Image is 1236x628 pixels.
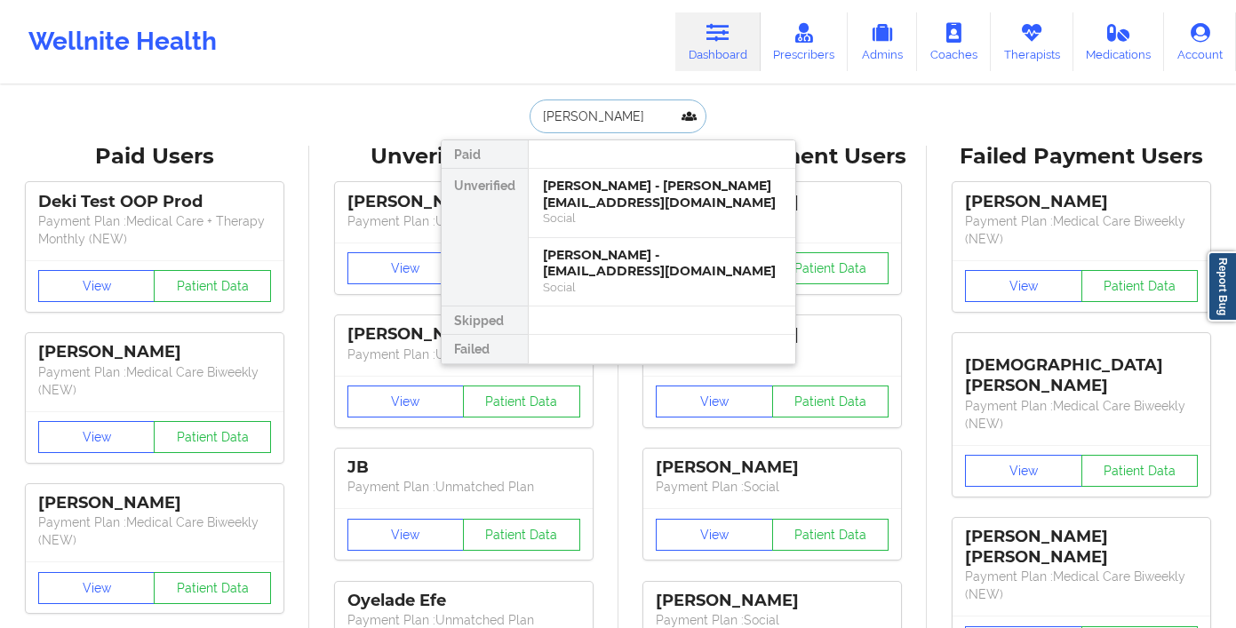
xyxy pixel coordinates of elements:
[442,140,528,169] div: Paid
[965,342,1198,396] div: [DEMOGRAPHIC_DATA][PERSON_NAME]
[347,212,580,230] p: Payment Plan : Unmatched Plan
[772,519,889,551] button: Patient Data
[965,212,1198,248] p: Payment Plan : Medical Care Biweekly (NEW)
[965,270,1082,302] button: View
[1073,12,1165,71] a: Medications
[543,178,781,211] div: [PERSON_NAME] - [PERSON_NAME][EMAIL_ADDRESS][DOMAIN_NAME]
[939,143,1224,171] div: Failed Payment Users
[347,324,580,345] div: [PERSON_NAME]
[442,169,528,306] div: Unverified
[38,342,271,362] div: [PERSON_NAME]
[965,527,1198,568] div: [PERSON_NAME] [PERSON_NAME]
[347,591,580,611] div: Oyelade Efe
[38,192,271,212] div: Deki Test OOP Prod
[848,12,917,71] a: Admins
[965,455,1082,487] button: View
[347,192,580,212] div: [PERSON_NAME]
[463,386,580,417] button: Patient Data
[38,493,271,513] div: [PERSON_NAME]
[442,306,528,335] div: Skipped
[965,568,1198,603] p: Payment Plan : Medical Care Biweekly (NEW)
[656,478,889,496] p: Payment Plan : Social
[761,12,849,71] a: Prescribers
[154,270,271,302] button: Patient Data
[1208,251,1236,322] a: Report Bug
[347,346,580,363] p: Payment Plan : Unmatched Plan
[38,212,271,248] p: Payment Plan : Medical Care + Therapy Monthly (NEW)
[543,280,781,295] div: Social
[991,12,1073,71] a: Therapists
[656,519,773,551] button: View
[347,519,465,551] button: View
[1164,12,1236,71] a: Account
[656,591,889,611] div: [PERSON_NAME]
[38,513,271,549] p: Payment Plan : Medical Care Biweekly (NEW)
[965,192,1198,212] div: [PERSON_NAME]
[347,252,465,284] button: View
[38,421,155,453] button: View
[675,12,761,71] a: Dashboard
[1081,270,1199,302] button: Patient Data
[154,572,271,604] button: Patient Data
[656,457,889,478] div: [PERSON_NAME]
[38,572,155,604] button: View
[347,457,580,478] div: JB
[442,335,528,363] div: Failed
[772,386,889,417] button: Patient Data
[38,363,271,399] p: Payment Plan : Medical Care Biweekly (NEW)
[543,211,781,226] div: Social
[463,519,580,551] button: Patient Data
[347,386,465,417] button: View
[543,247,781,280] div: [PERSON_NAME] - [EMAIL_ADDRESS][DOMAIN_NAME]
[38,270,155,302] button: View
[965,397,1198,433] p: Payment Plan : Medical Care Biweekly (NEW)
[322,143,606,171] div: Unverified Users
[347,478,580,496] p: Payment Plan : Unmatched Plan
[772,252,889,284] button: Patient Data
[917,12,991,71] a: Coaches
[12,143,297,171] div: Paid Users
[1081,455,1199,487] button: Patient Data
[656,386,773,417] button: View
[154,421,271,453] button: Patient Data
